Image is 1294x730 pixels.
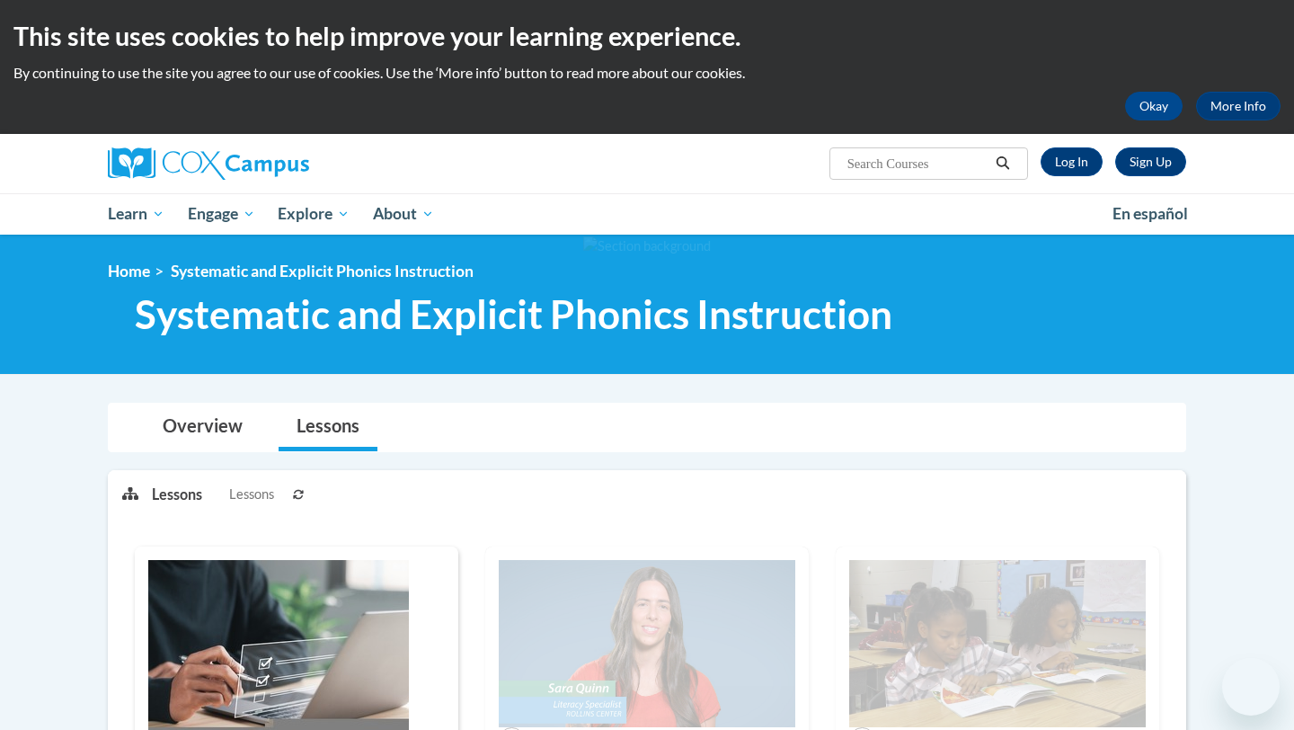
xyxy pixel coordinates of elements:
span: Systematic and Explicit Phonics Instruction [171,262,474,280]
a: Lessons [279,404,377,451]
span: Systematic and Explicit Phonics Instruction [135,290,892,338]
p: By continuing to use the site you agree to our use of cookies. Use the ‘More info’ button to read... [13,63,1281,83]
a: Learn [96,193,176,235]
iframe: Button to launch messaging window [1222,658,1280,716]
a: Cox Campus [108,147,449,180]
a: Overview [145,404,261,451]
a: Log In [1041,147,1103,176]
span: About [373,203,434,225]
button: Okay [1125,92,1183,120]
span: Learn [108,203,164,225]
img: Course Image [849,560,1146,727]
a: Explore [266,193,361,235]
h2: This site uses cookies to help improve your learning experience. [13,18,1281,54]
span: Lessons [229,485,274,504]
a: Engage [176,193,267,235]
div: Main menu [81,193,1213,235]
span: En español [1112,204,1188,223]
a: About [361,193,446,235]
span: Explore [278,203,350,225]
a: Home [108,262,150,280]
p: Lessons [152,485,202,504]
a: En español [1101,195,1200,233]
a: More Info [1196,92,1281,120]
input: Search Courses [846,153,989,174]
img: Cox Campus [108,147,309,180]
span: Engage [188,203,255,225]
button: Search [989,153,1016,174]
img: Section background [583,236,711,256]
img: Course Image [499,560,795,727]
a: Register [1115,147,1186,176]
